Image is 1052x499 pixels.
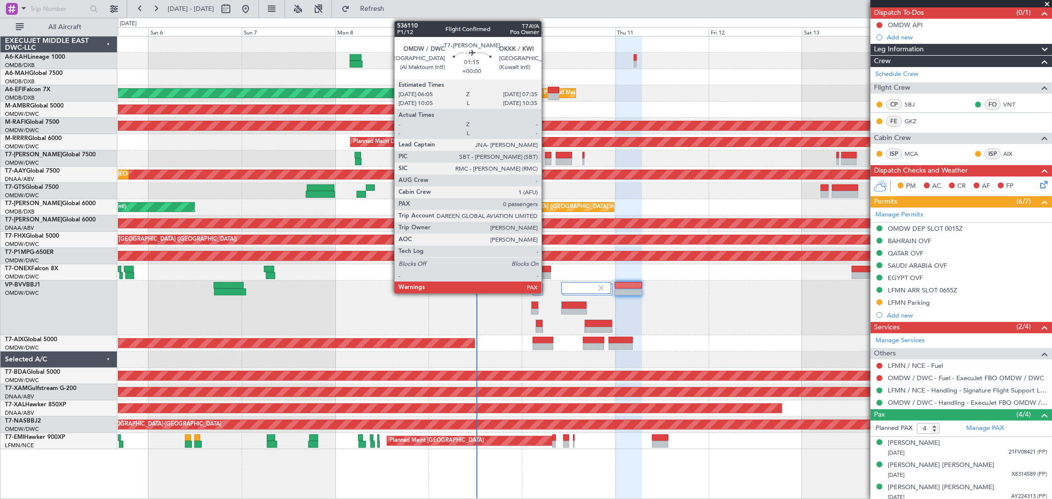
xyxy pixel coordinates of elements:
span: T7-NAS [5,418,27,424]
a: LFMN/NCE [5,442,34,449]
div: Add new [887,33,1047,41]
span: M-RAFI [5,119,26,125]
div: Planned Maint Dubai (Al Maktoum Intl) [353,135,450,149]
a: DNAA/ABV [5,176,34,183]
img: gray-close.svg [597,284,606,292]
a: T7-ONEXFalcon 8X [5,266,58,272]
a: T7-XALHawker 850XP [5,402,66,408]
span: T7-FHX [5,233,26,239]
a: A6-KAHLineage 1000 [5,54,65,60]
span: Leg Information [874,44,924,55]
span: All Aircraft [26,24,104,31]
span: Others [874,348,896,359]
a: Manage Services [875,336,925,346]
span: Cabin Crew [874,133,911,144]
div: Planned Maint [GEOGRAPHIC_DATA] ([GEOGRAPHIC_DATA] Intl) [454,200,619,214]
a: LFMN / NCE - Handling - Signature Flight Support LFMN / NCE [888,386,1047,394]
div: Wed 10 [522,27,615,36]
span: T7-P1MP [5,249,30,255]
div: Mon 8 [335,27,429,36]
a: M-RRRRGlobal 6000 [5,136,62,142]
div: Sat 13 [802,27,895,36]
a: DNAA/ABV [5,409,34,417]
span: T7-BDA [5,369,27,375]
span: M-RRRR [5,136,28,142]
div: [PERSON_NAME] [PERSON_NAME] [888,461,994,470]
span: T7-GTS [5,184,25,190]
div: Sun 7 [242,27,335,36]
a: T7-AIXGlobal 5000 [5,337,57,343]
span: (2/4) [1016,321,1031,332]
span: Dispatch To-Dos [874,7,924,19]
a: OMDB/DXB [5,62,35,69]
span: [DATE] - [DATE] [168,4,214,13]
a: OMDW/DWC [5,143,39,150]
a: T7-AAYGlobal 7500 [5,168,60,174]
div: [PERSON_NAME] [PERSON_NAME] [888,483,994,493]
a: OMDW/DWC [5,426,39,433]
a: VNT [1003,100,1025,109]
span: [DATE] [888,449,905,457]
a: A6-MAHGlobal 7500 [5,71,63,76]
a: OMDB/DXB [5,94,35,102]
a: OMDW/DWC [5,192,39,199]
span: AC [932,181,941,191]
span: CR [957,181,966,191]
div: FE [886,116,902,127]
span: Refresh [352,5,393,12]
a: Manage PAX [966,424,1004,433]
span: T7-[PERSON_NAME] [5,201,62,207]
div: Add new [887,311,1047,320]
div: Planned Maint [GEOGRAPHIC_DATA] ([GEOGRAPHIC_DATA]) [81,232,237,247]
button: All Aircraft [11,19,107,35]
div: OMDW API [888,21,923,29]
a: GKZ [905,117,927,126]
div: Thu 11 [616,27,709,36]
span: Dispatch Checks and Weather [874,165,968,177]
span: Crew [874,56,891,67]
input: Trip Number [30,1,87,16]
span: PM [906,181,916,191]
a: SBJ [905,100,927,109]
div: LFMN Parking [888,298,930,307]
a: OMDW/DWC [5,159,39,167]
span: Services [874,322,900,333]
span: T7-AIX [5,337,24,343]
a: DNAA/ABV [5,393,34,400]
a: T7-[PERSON_NAME]Global 6000 [5,217,96,223]
span: [DATE] [888,471,905,479]
span: X8314589 (PP) [1012,470,1047,479]
div: LFMN ARR SLOT 0655Z [888,286,957,294]
a: OMDW/DWC [5,241,39,248]
a: OMDW/DWC [5,127,39,134]
a: OMDW/DWC [5,110,39,118]
span: (4/4) [1016,409,1031,420]
span: Flight Crew [874,82,910,94]
a: T7-BDAGlobal 5000 [5,369,60,375]
a: T7-GTSGlobal 7500 [5,184,59,190]
div: Planned Maint [GEOGRAPHIC_DATA]-[GEOGRAPHIC_DATA] [69,417,221,432]
div: Planned Maint Dubai (Al Maktoum Intl) [447,118,544,133]
a: OMDW / DWC - Fuel - ExecuJet FBO OMDW / DWC [888,374,1044,382]
span: A6-KAH [5,54,28,60]
span: AF [982,181,990,191]
div: Sat 6 [148,27,242,36]
span: T7-XAL [5,402,25,408]
a: OMDW / DWC - Handling - ExecuJet FBO OMDW / DWC [888,398,1047,407]
a: T7-[PERSON_NAME]Global 6000 [5,201,96,207]
span: T7-XAM [5,386,28,392]
div: ISP [886,148,902,159]
span: Pax [874,409,885,421]
a: OMDW/DWC [5,344,39,352]
span: (6/7) [1016,196,1031,207]
span: FP [1006,181,1014,191]
div: ISP [984,148,1001,159]
div: CP [886,99,902,110]
a: T7-[PERSON_NAME]Global 7500 [5,152,96,158]
span: T7-AAY [5,168,26,174]
label: Planned PAX [875,424,912,433]
a: OMDW/DWC [5,273,39,281]
a: OMDW/DWC [5,257,39,264]
div: Tue 9 [429,27,522,36]
a: DNAA/ABV [5,224,34,232]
